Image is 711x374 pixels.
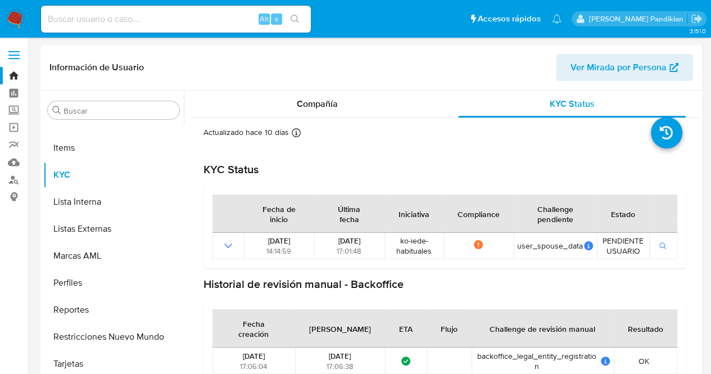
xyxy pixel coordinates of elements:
button: Perfiles [43,269,184,296]
button: Ver Mirada por Persona [556,54,693,81]
a: Salir [691,13,703,25]
button: Lista Interna [43,188,184,215]
button: Buscar [52,106,61,115]
button: Items [43,134,184,161]
button: search-icon [283,11,306,27]
input: Buscar usuario o caso... [41,12,311,26]
span: KYC Status [550,97,595,110]
button: Marcas AML [43,242,184,269]
span: Alt [260,13,269,24]
button: Reportes [43,296,184,323]
span: Ver Mirada por Persona [570,54,667,81]
span: s [275,13,278,24]
button: Restricciones Nuevo Mundo [43,323,184,350]
span: Compañía [297,97,338,110]
button: KYC [43,161,184,188]
button: Listas Externas [43,215,184,242]
a: Notificaciones [552,14,561,24]
p: Actualizado hace 10 días [203,127,289,138]
span: Accesos rápidos [478,13,541,25]
input: Buscar [64,106,175,116]
h1: Información de Usuario [49,62,144,73]
p: agostina.bazzano@mercadolibre.com [588,13,687,24]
